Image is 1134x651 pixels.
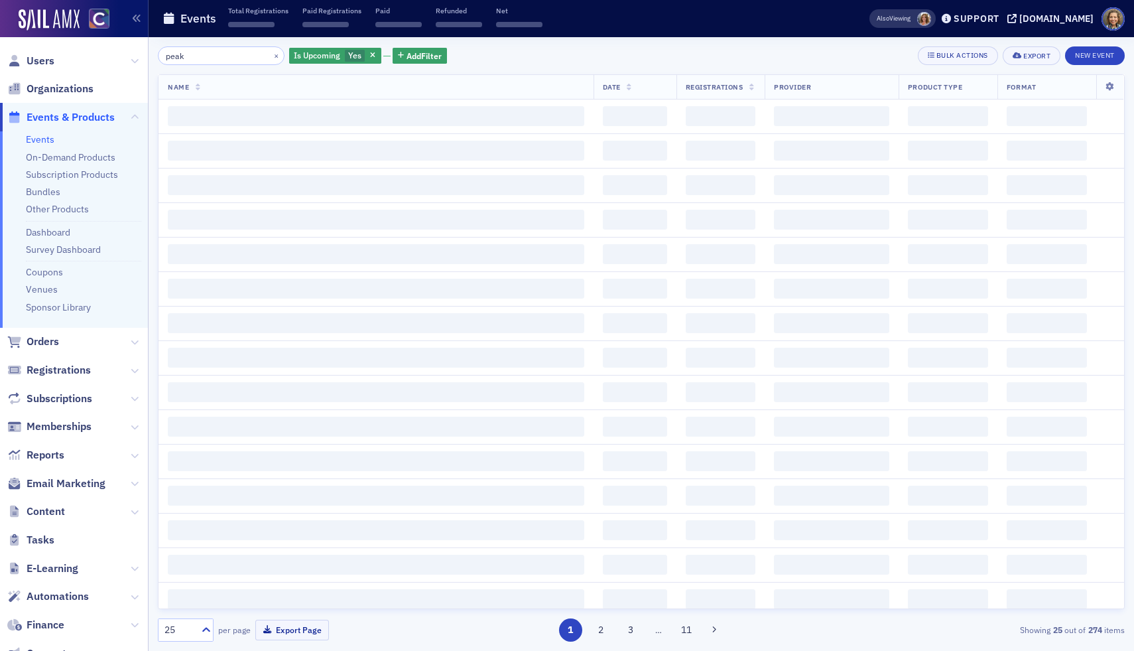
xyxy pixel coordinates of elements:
[589,618,612,642] button: 2
[877,14,889,23] div: Also
[1007,141,1087,161] span: ‌
[27,504,65,519] span: Content
[436,6,482,15] p: Refunded
[393,48,447,64] button: AddFilter
[686,279,756,299] span: ‌
[375,22,422,27] span: ‌
[774,244,889,264] span: ‌
[89,9,109,29] img: SailAMX
[294,50,340,60] span: Is Upcoming
[1003,46,1060,65] button: Export
[158,46,284,65] input: Search…
[877,14,911,23] span: Viewing
[168,244,584,264] span: ‌
[675,618,698,642] button: 11
[908,279,988,299] span: ‌
[603,520,667,540] span: ‌
[27,419,92,434] span: Memberships
[603,210,667,230] span: ‌
[168,555,584,575] span: ‌
[348,50,361,60] span: Yes
[496,22,542,27] span: ‌
[603,106,667,126] span: ‌
[774,106,889,126] span: ‌
[26,151,115,163] a: On-Demand Products
[180,11,216,27] h1: Events
[436,22,482,27] span: ‌
[168,210,584,230] span: ‌
[1007,348,1087,368] span: ‌
[908,82,962,92] span: Product Type
[27,561,78,576] span: E-Learning
[27,392,92,406] span: Subscriptions
[1007,313,1087,333] span: ‌
[686,244,756,264] span: ‌
[7,363,91,378] a: Registrations
[7,618,64,632] a: Finance
[954,13,999,25] div: Support
[686,141,756,161] span: ‌
[1007,589,1087,609] span: ‌
[1086,624,1104,636] strong: 274
[26,226,70,238] a: Dashboard
[603,451,667,471] span: ‌
[26,266,63,278] a: Coupons
[686,382,756,402] span: ‌
[908,175,988,195] span: ‌
[27,618,64,632] span: Finance
[496,6,542,15] p: Net
[1007,555,1087,575] span: ‌
[168,520,584,540] span: ‌
[7,54,54,68] a: Users
[774,589,889,609] span: ‌
[603,82,621,92] span: Date
[407,50,442,62] span: Add Filter
[774,555,889,575] span: ‌
[774,382,889,402] span: ‌
[7,334,59,349] a: Orders
[686,210,756,230] span: ‌
[774,279,889,299] span: ‌
[26,203,89,215] a: Other Products
[1007,244,1087,264] span: ‌
[908,555,988,575] span: ‌
[774,175,889,195] span: ‌
[603,417,667,437] span: ‌
[1007,175,1087,195] span: ‌
[686,520,756,540] span: ‌
[936,52,988,59] div: Bulk Actions
[1007,417,1087,437] span: ‌
[302,22,349,27] span: ‌
[774,82,811,92] span: Provider
[26,301,91,313] a: Sponsor Library
[218,624,251,636] label: per page
[27,334,59,349] span: Orders
[908,141,988,161] span: ‌
[908,520,988,540] span: ‌
[917,12,931,26] span: Cheryl Moss
[1019,13,1094,25] div: [DOMAIN_NAME]
[27,476,105,491] span: Email Marketing
[774,348,889,368] span: ‌
[7,448,64,463] a: Reports
[774,486,889,506] span: ‌
[7,110,115,125] a: Events & Products
[27,533,54,547] span: Tasks
[19,9,80,31] img: SailAMX
[918,46,998,65] button: Bulk Actions
[603,486,667,506] span: ‌
[908,210,988,230] span: ‌
[7,392,92,406] a: Subscriptions
[228,6,288,15] p: Total Registrations
[1007,106,1087,126] span: ‌
[168,175,584,195] span: ‌
[7,419,92,434] a: Memberships
[908,451,988,471] span: ‌
[255,620,329,640] button: Export Page
[289,48,381,64] div: Yes
[27,54,54,68] span: Users
[603,348,667,368] span: ‌
[27,363,91,378] span: Registrations
[908,486,988,506] span: ‌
